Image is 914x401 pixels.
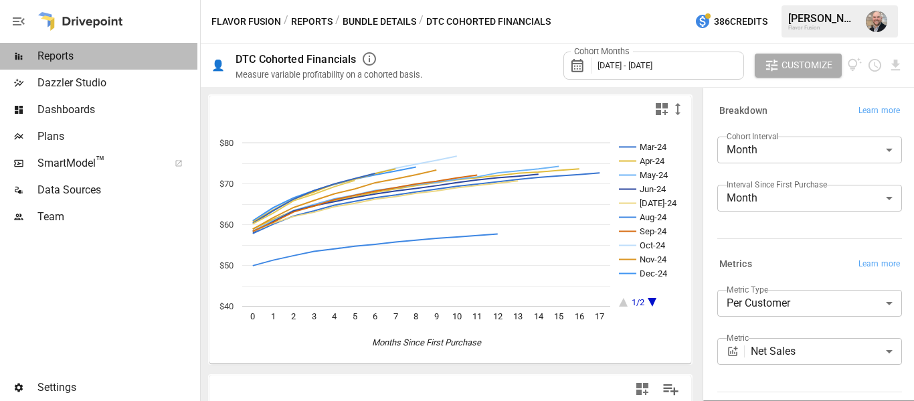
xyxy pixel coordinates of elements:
[866,11,887,32] img: Dustin Jacobson
[554,311,563,321] text: 15
[640,268,668,278] text: Dec-24
[714,13,767,30] span: 386 Credits
[867,58,883,73] button: Schedule report
[689,9,773,34] button: 386Credits
[571,46,633,58] label: Cohort Months
[534,311,544,321] text: 14
[717,290,902,317] div: Per Customer
[353,311,357,321] text: 5
[717,185,902,212] div: Month
[236,53,356,66] div: DTC Cohorted Financials
[640,254,667,264] text: Nov-24
[219,179,234,189] text: $70
[373,311,377,321] text: 6
[858,258,900,271] span: Learn more
[209,123,681,364] svg: A chart.
[211,59,225,72] div: 👤
[211,13,281,30] button: Flavor Fusion
[788,12,858,25] div: [PERSON_NAME]
[37,48,197,64] span: Reports
[37,380,197,396] span: Settings
[640,212,667,222] text: Aug-24
[452,311,462,321] text: 10
[717,137,902,163] div: Month
[37,209,197,225] span: Team
[393,311,398,321] text: 7
[472,311,482,321] text: 11
[37,75,197,91] span: Dazzler Studio
[788,25,858,31] div: Flavor Fusion
[271,311,276,321] text: 1
[219,220,234,230] text: $60
[888,58,903,73] button: Download report
[640,226,667,236] text: Sep-24
[372,337,482,347] text: Months Since First Purchase
[96,153,105,170] span: ™
[640,156,665,166] text: Apr-24
[640,240,666,250] text: Oct-24
[727,131,778,142] label: Cohort Interval
[719,257,752,272] h6: Metrics
[640,142,667,152] text: Mar-24
[640,198,677,208] text: [DATE]-24
[37,155,160,171] span: SmartModel
[640,184,666,194] text: Jun-24
[493,311,502,321] text: 12
[719,104,767,118] h6: Breakdown
[37,129,197,145] span: Plans
[291,311,296,321] text: 2
[575,311,584,321] text: 16
[513,311,523,321] text: 13
[219,260,234,270] text: $50
[312,311,316,321] text: 3
[632,297,644,307] text: 1/2
[434,311,439,321] text: 9
[37,182,197,198] span: Data Sources
[37,102,197,118] span: Dashboards
[250,311,255,321] text: 0
[219,138,234,148] text: $80
[640,170,668,180] text: May-24
[414,311,418,321] text: 8
[727,179,827,190] label: Interval Since First Purchase
[343,13,416,30] button: Bundle Details
[219,301,234,311] text: $40
[332,311,337,321] text: 4
[236,70,422,80] div: Measure variable profitability on a cohorted basis.
[782,57,832,74] span: Customize
[284,13,288,30] div: /
[598,60,652,70] span: [DATE] - [DATE]
[595,311,604,321] text: 17
[847,54,862,78] button: View documentation
[419,13,424,30] div: /
[291,13,333,30] button: Reports
[858,104,900,118] span: Learn more
[755,54,842,78] button: Customize
[335,13,340,30] div: /
[751,338,902,365] div: Net Sales
[727,332,749,343] label: Metric
[727,284,768,295] label: Metric Type
[858,3,895,40] button: Dustin Jacobson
